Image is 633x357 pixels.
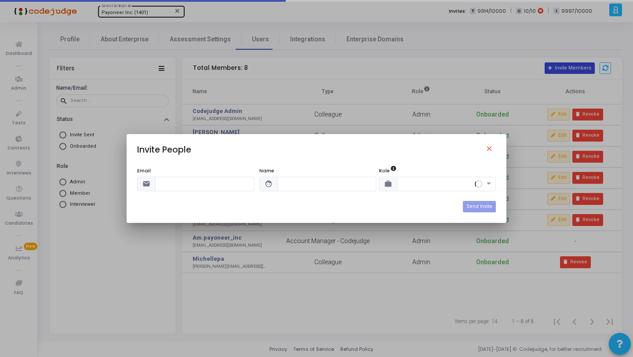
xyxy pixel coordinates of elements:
[379,167,397,175] label: Role
[390,165,397,172] button: Role
[137,167,151,175] label: Email
[259,167,274,175] label: Name
[137,145,191,155] h3: Invite People
[463,201,496,212] button: Send Invite
[485,145,496,155] mat-icon: close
